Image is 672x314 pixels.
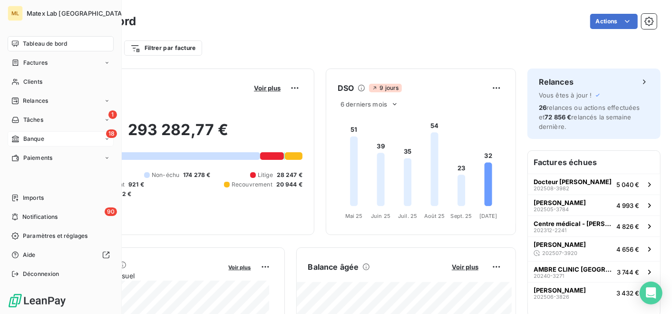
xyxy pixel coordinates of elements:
[528,195,660,216] button: [PERSON_NAME]202505-37844 993 €
[528,216,660,236] button: Centre médical - [PERSON_NAME]202312-22414 826 €
[124,40,202,56] button: Filtrer par facture
[23,270,59,278] span: Déconnexion
[54,271,222,281] span: Chiffre d'affaires mensuel
[23,135,44,143] span: Banque
[616,202,639,209] span: 4 993 €
[23,116,43,124] span: Tâches
[226,263,254,271] button: Voir plus
[534,241,586,248] span: [PERSON_NAME]
[451,213,472,219] tspan: Sept. 25
[254,84,281,92] span: Voir plus
[534,178,612,186] span: Docteur [PERSON_NAME]
[616,181,639,188] span: 5 040 €
[371,213,390,219] tspan: Juin 25
[539,104,546,111] span: 26
[22,213,58,221] span: Notifications
[542,250,577,256] span: 202507-3920
[545,113,571,121] span: 72 856 €
[590,14,638,29] button: Actions
[8,6,23,21] div: ML
[8,247,114,263] a: Aide
[229,264,251,271] span: Voir plus
[106,129,117,138] span: 18
[539,76,574,88] h6: Relances
[534,286,586,294] span: [PERSON_NAME]
[251,84,283,92] button: Voir plus
[277,171,302,179] span: 28 247 €
[8,293,67,308] img: Logo LeanPay
[183,171,210,179] span: 174 278 €
[232,180,273,189] span: Recouvrement
[616,223,639,230] span: 4 826 €
[338,82,354,94] h6: DSO
[341,100,387,108] span: 6 derniers mois
[534,294,569,300] span: 202506-3826
[23,251,36,259] span: Aide
[27,10,124,17] span: Matex Lab [GEOGRAPHIC_DATA]
[528,236,660,261] button: [PERSON_NAME]202507-39204 656 €
[258,171,273,179] span: Litige
[534,206,569,212] span: 202505-3784
[528,151,660,174] h6: Factures échues
[152,171,179,179] span: Non-échu
[617,268,639,276] span: 3 744 €
[54,120,302,149] h2: 293 282,77 €
[23,154,52,162] span: Paiements
[128,180,144,189] span: 921 €
[23,78,42,86] span: Clients
[534,273,564,279] span: 20240-3271
[23,59,48,67] span: Factures
[534,220,613,227] span: Centre médical - [PERSON_NAME]
[534,227,566,233] span: 202312-2241
[528,174,660,195] button: Docteur [PERSON_NAME]202508-39825 040 €
[108,110,117,119] span: 1
[616,245,639,253] span: 4 656 €
[23,194,44,202] span: Imports
[398,213,417,219] tspan: Juil. 25
[534,265,613,273] span: AMBRE CLINIC [GEOGRAPHIC_DATA]
[424,213,445,219] tspan: Août 25
[23,97,48,105] span: Relances
[616,289,639,297] span: 3 432 €
[534,186,569,191] span: 202508-3982
[479,213,497,219] tspan: [DATE]
[276,180,302,189] span: 20 944 €
[308,261,359,273] h6: Balance âgée
[345,213,363,219] tspan: Mai 25
[539,91,592,99] span: Vous êtes à jour !
[23,39,67,48] span: Tableau de bord
[369,84,401,92] span: 9 jours
[452,263,478,271] span: Voir plus
[528,282,660,303] button: [PERSON_NAME]202506-38263 432 €
[105,207,117,216] span: 90
[640,282,662,304] div: Open Intercom Messenger
[539,104,640,130] span: relances ou actions effectuées et relancés la semaine dernière.
[528,261,660,282] button: AMBRE CLINIC [GEOGRAPHIC_DATA]20240-32713 744 €
[534,199,586,206] span: [PERSON_NAME]
[23,232,88,240] span: Paramètres et réglages
[449,263,481,271] button: Voir plus
[119,190,132,198] span: -2 €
